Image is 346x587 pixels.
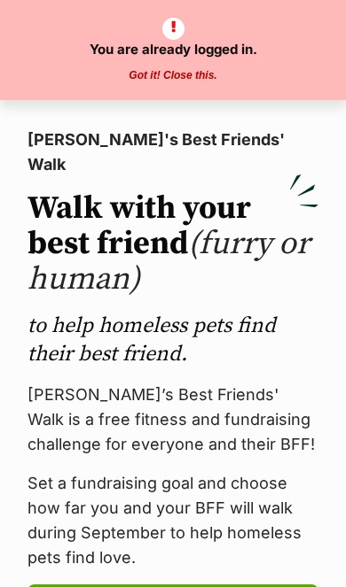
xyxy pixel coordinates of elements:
p: Set a fundraising goal and choose how far you and your BFF will walk during September to help hom... [28,471,318,570]
span: (furry or human) [28,224,310,299]
h2: Walk with your best friend [28,191,318,297]
p: to help homeless pets find their best friend. [28,312,318,368]
p: [PERSON_NAME]'s Best Friends' Walk [28,127,318,177]
p: [PERSON_NAME]’s Best Friends' Walk is a free fitness and fundraising challenge for everyone and t... [28,382,318,457]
